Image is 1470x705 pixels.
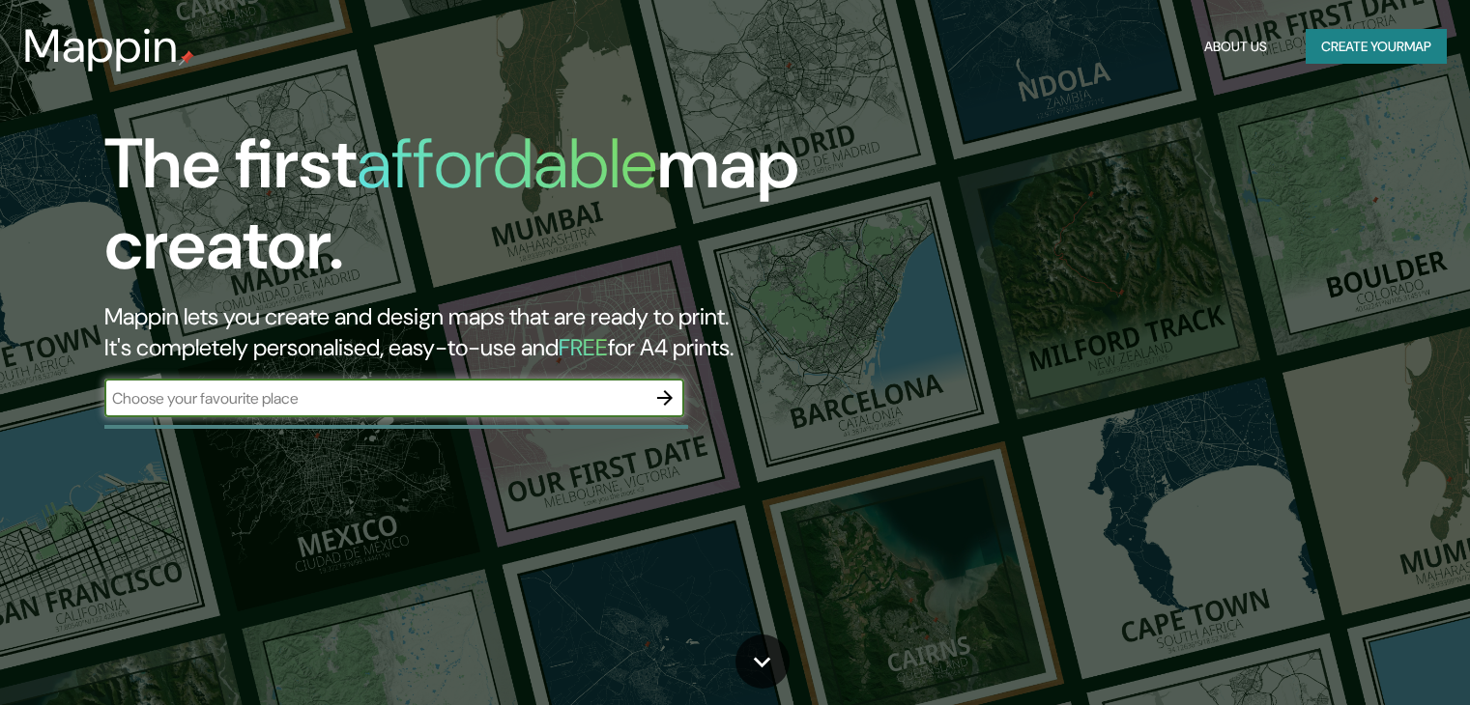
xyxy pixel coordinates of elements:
button: Create yourmap [1306,29,1447,65]
img: mappin-pin [179,50,194,66]
h1: affordable [357,119,657,209]
h1: The first map creator. [104,124,840,301]
h2: Mappin lets you create and design maps that are ready to print. It's completely personalised, eas... [104,301,840,363]
input: Choose your favourite place [104,387,646,409]
h3: Mappin [23,19,179,73]
h5: FREE [559,332,608,362]
button: About Us [1196,29,1275,65]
